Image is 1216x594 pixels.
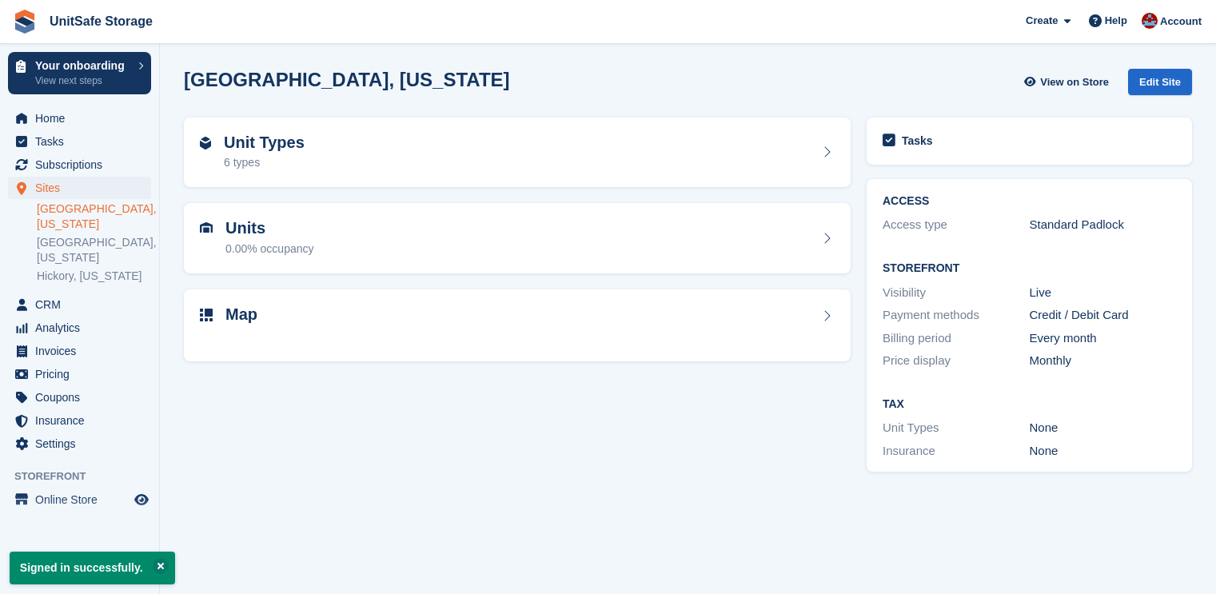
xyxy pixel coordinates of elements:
[1026,13,1058,29] span: Create
[1160,14,1202,30] span: Account
[902,134,933,148] h2: Tasks
[35,293,131,316] span: CRM
[35,340,131,362] span: Invoices
[883,262,1176,275] h2: Storefront
[35,130,131,153] span: Tasks
[35,74,130,88] p: View next steps
[184,69,510,90] h2: [GEOGRAPHIC_DATA], [US_STATE]
[8,317,151,339] a: menu
[883,284,1030,302] div: Visibility
[8,293,151,316] a: menu
[883,442,1030,460] div: Insurance
[132,490,151,509] a: Preview store
[8,340,151,362] a: menu
[35,409,131,432] span: Insurance
[225,219,314,237] h2: Units
[883,216,1030,234] div: Access type
[8,386,151,409] a: menu
[1030,419,1177,437] div: None
[37,201,151,232] a: [GEOGRAPHIC_DATA], [US_STATE]
[1030,352,1177,370] div: Monthly
[200,137,211,149] img: unit-type-icn-2b2737a686de81e16bb02015468b77c625bbabd49415b5ef34ead5e3b44a266d.svg
[1030,216,1177,234] div: Standard Padlock
[8,177,151,199] a: menu
[35,107,131,130] span: Home
[225,305,257,324] h2: Map
[184,203,851,273] a: Units 0.00% occupancy
[35,60,130,71] p: Your onboarding
[1128,69,1192,102] a: Edit Site
[14,468,159,484] span: Storefront
[225,241,314,257] div: 0.00% occupancy
[224,154,305,171] div: 6 types
[883,195,1176,208] h2: ACCESS
[35,177,131,199] span: Sites
[43,8,159,34] a: UnitSafe Storage
[883,329,1030,348] div: Billing period
[1030,284,1177,302] div: Live
[883,419,1030,437] div: Unit Types
[37,269,151,284] a: Hickory, [US_STATE]
[1142,13,1158,29] img: Danielle Galang
[37,235,151,265] a: [GEOGRAPHIC_DATA], [US_STATE]
[8,107,151,130] a: menu
[8,153,151,176] a: menu
[1030,306,1177,325] div: Credit / Debit Card
[35,386,131,409] span: Coupons
[13,10,37,34] img: stora-icon-8386f47178a22dfd0bd8f6a31ec36ba5ce8667c1dd55bd0f319d3a0aa187defe.svg
[8,363,151,385] a: menu
[1022,69,1115,95] a: View on Store
[224,134,305,152] h2: Unit Types
[35,488,131,511] span: Online Store
[1030,329,1177,348] div: Every month
[8,130,151,153] a: menu
[200,309,213,321] img: map-icn-33ee37083ee616e46c38cad1a60f524a97daa1e2b2c8c0bc3eb3415660979fc1.svg
[1030,442,1177,460] div: None
[184,289,851,362] a: Map
[200,222,213,233] img: unit-icn-7be61d7bf1b0ce9d3e12c5938cc71ed9869f7b940bace4675aadf7bd6d80202e.svg
[883,352,1030,370] div: Price display
[8,52,151,94] a: Your onboarding View next steps
[1040,74,1109,90] span: View on Store
[35,317,131,339] span: Analytics
[35,153,131,176] span: Subscriptions
[883,306,1030,325] div: Payment methods
[8,433,151,455] a: menu
[35,363,131,385] span: Pricing
[883,398,1176,411] h2: Tax
[184,118,851,188] a: Unit Types 6 types
[35,433,131,455] span: Settings
[10,552,175,584] p: Signed in successfully.
[1105,13,1127,29] span: Help
[8,409,151,432] a: menu
[8,488,151,511] a: menu
[1128,69,1192,95] div: Edit Site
